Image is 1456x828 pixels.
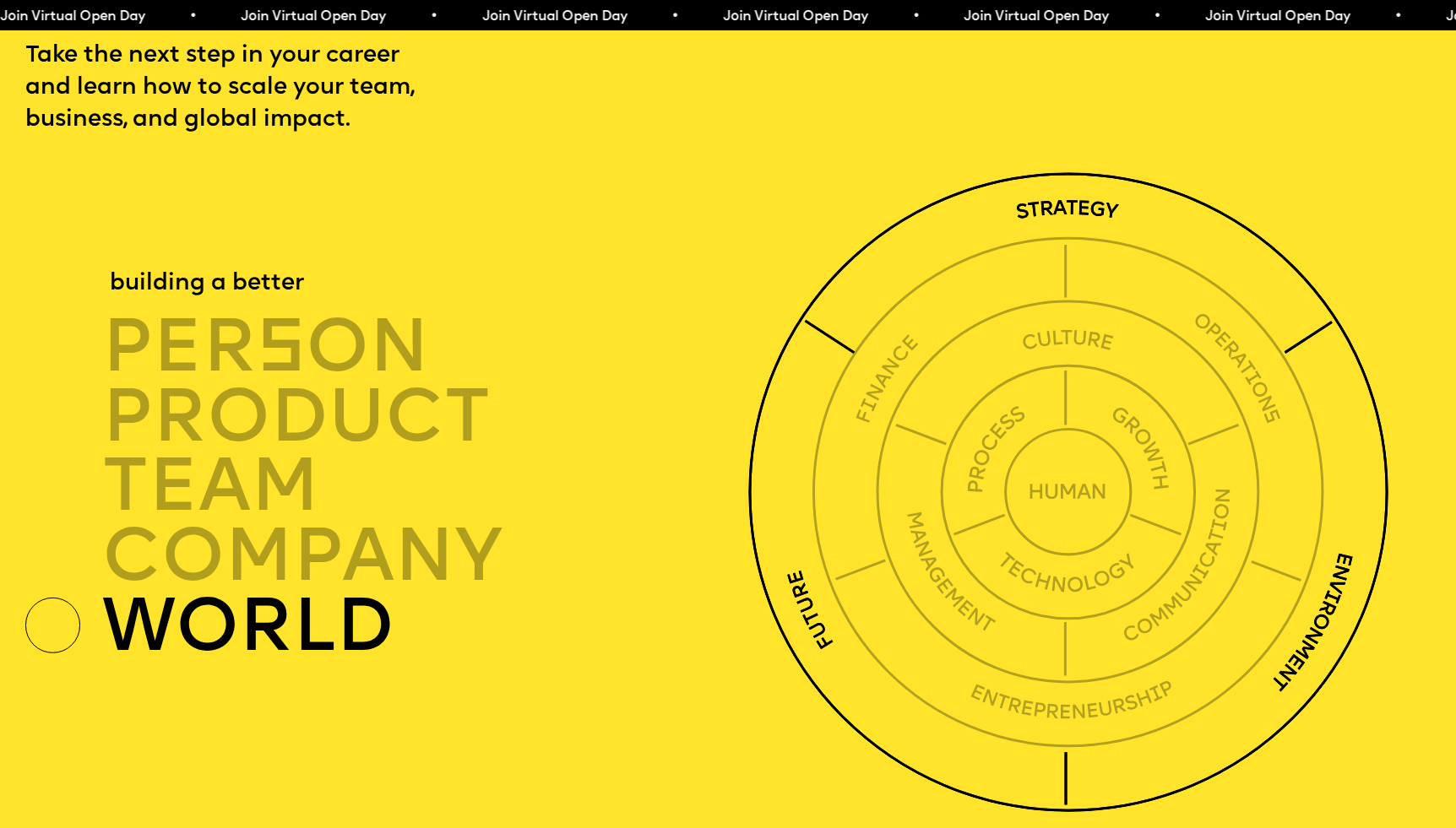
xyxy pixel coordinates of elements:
div: world [102,592,758,662]
span: • [671,10,679,24]
span: • [1394,10,1402,24]
div: building a better [110,268,304,300]
span: • [1154,10,1161,24]
div: TEAM [102,452,758,522]
span: • [430,10,437,24]
div: per on [102,312,758,382]
span: s [257,315,306,389]
span: • [912,10,920,24]
p: Take the next step in your career and learn how to scale your team, business, and global impact. [25,41,476,137]
span: • [189,10,197,24]
div: product [102,382,758,452]
div: company [102,522,758,592]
